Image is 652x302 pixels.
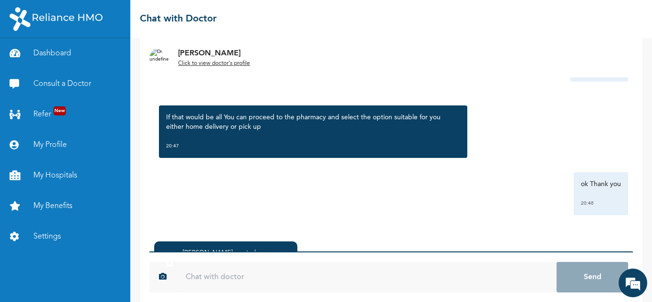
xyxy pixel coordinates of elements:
[183,249,290,268] div: [PERSON_NAME] created a prescription .
[5,269,94,276] span: Conversation
[581,198,621,208] div: 20:48
[10,7,103,31] img: RelianceHMO's Logo
[5,219,182,252] textarea: Type your message and hit 'Enter'
[94,252,182,282] div: FAQs
[166,141,460,151] div: 20:47
[140,12,217,26] h2: Chat with Doctor
[18,48,39,72] img: d_794563401_company_1708531726252_794563401
[157,5,179,28] div: Minimize live chat window
[50,53,160,66] div: Chat with us now
[178,48,250,59] p: [PERSON_NAME]
[55,99,132,196] span: We're online!
[178,61,250,66] u: Click to view doctor's profile
[581,179,621,189] p: ok Thank you
[166,113,460,132] p: If that would be all You can proceed to the pharmacy and select the option suitable for you eithe...
[176,262,557,292] input: Chat with doctor
[149,48,168,67] img: Dr. undefined`
[557,262,628,292] button: Send
[53,106,66,115] span: New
